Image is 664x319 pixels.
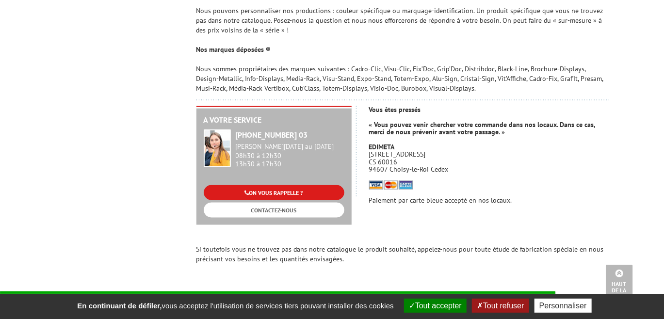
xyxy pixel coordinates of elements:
[204,129,231,167] img: widget-service.jpg
[352,106,361,200] img: pointilles.gif
[361,106,609,205] p: [STREET_ADDRESS] CS 60016 94607 Choisy-le-Roi Cedex Paiement par carte bleue accepté en nos locaux.
[369,105,421,114] strong: Vous êtes pressés
[204,203,344,218] a: CONTACTEZ-NOUS
[204,185,344,200] a: ON VOUS RAPPELLE ?
[369,181,413,190] img: cb.gif
[369,143,395,151] strong: EDIMETA
[204,116,344,125] h2: A votre service
[534,299,592,313] button: Personnaliser (fenêtre modale)
[404,299,467,313] button: Tout accepter
[369,120,596,136] strong: « Vous pouvez venir chercher votre commande dans nos locaux. Dans ce cas, merci de nous prévenir ...
[196,45,271,54] strong: Nos marques déposées ®
[606,265,633,304] a: Haut de la page
[236,143,344,168] div: 08h30 à 12h30 13h30 à 17h30
[236,130,308,140] strong: [PHONE_NUMBER] 03
[472,299,529,313] button: Tout refuser
[236,143,344,151] div: [PERSON_NAME][DATE] au [DATE]
[72,302,398,310] span: vous acceptez l'utilisation de services tiers pouvant installer des cookies
[196,235,609,283] p: Si toutefois vous ne trouvez pas dans notre catalogue le produit souhaité, appelez-nous pour tout...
